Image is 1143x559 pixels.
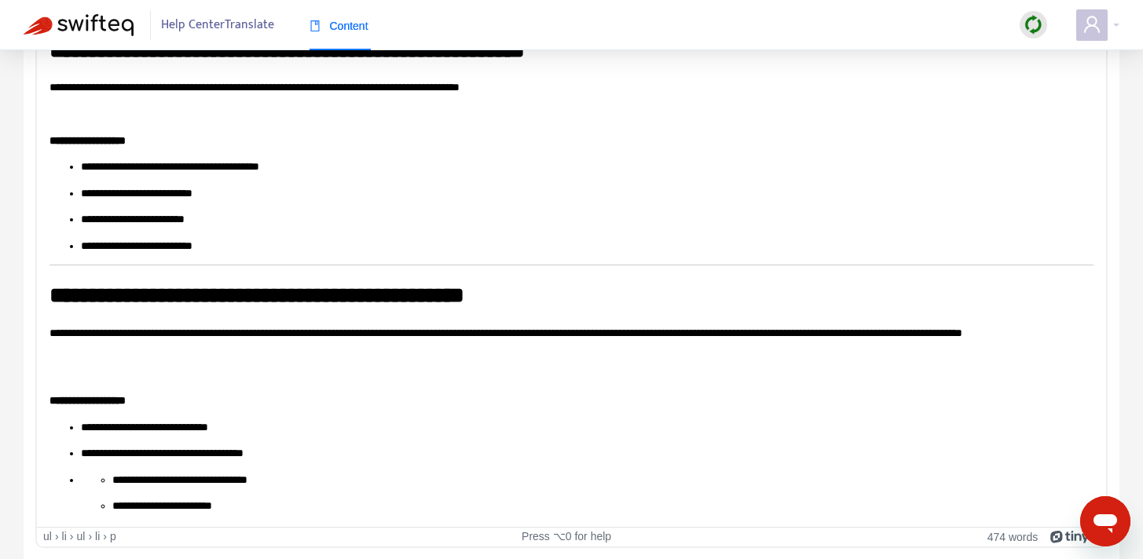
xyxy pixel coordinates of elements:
[103,530,107,543] div: ›
[1050,530,1090,543] a: Powered by Tiny
[392,530,741,543] div: Press ⌥0 for help
[310,20,321,31] span: book
[24,14,134,36] img: Swifteq
[95,530,100,543] div: li
[1024,15,1043,35] img: sync.dc5367851b00ba804db3.png
[987,530,1039,543] button: 474 words
[310,20,368,32] span: Content
[70,530,74,543] div: ›
[55,530,59,543] div: ›
[76,530,85,543] div: ul
[1083,15,1101,34] span: user
[62,530,67,543] div: li
[161,10,274,40] span: Help Center Translate
[88,530,92,543] div: ›
[110,530,116,543] div: p
[1080,496,1130,546] iframe: Button to launch messaging window
[43,530,52,543] div: ul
